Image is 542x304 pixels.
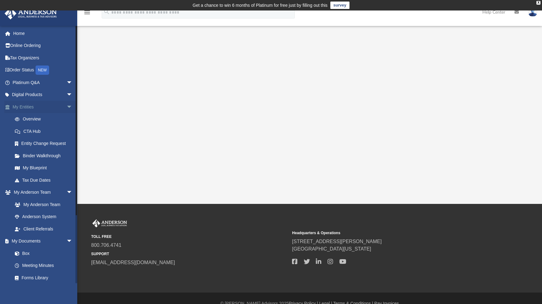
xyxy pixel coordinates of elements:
[528,8,537,17] img: User Pic
[9,174,82,186] a: Tax Due Dates
[4,76,82,89] a: Platinum Q&Aarrow_drop_down
[9,198,76,211] a: My Anderson Team
[91,251,288,257] small: SUPPORT
[66,89,79,101] span: arrow_drop_down
[292,230,489,236] small: Headquarters & Operations
[536,1,540,5] div: close
[66,101,79,113] span: arrow_drop_down
[83,12,91,16] a: menu
[4,27,82,40] a: Home
[9,247,76,260] a: Box
[91,219,128,227] img: Anderson Advisors Platinum Portal
[9,162,79,174] a: My Blueprint
[292,246,371,251] a: [GEOGRAPHIC_DATA][US_STATE]
[91,243,121,248] a: 800.706.4741
[9,211,79,223] a: Anderson System
[3,7,59,19] img: Anderson Advisors Platinum Portal
[103,8,110,15] i: search
[4,40,82,52] a: Online Ordering
[66,76,79,89] span: arrow_drop_down
[36,65,49,75] div: NEW
[9,125,82,137] a: CTA Hub
[83,9,91,16] i: menu
[4,89,82,101] a: Digital Productsarrow_drop_down
[4,52,82,64] a: Tax Organizers
[4,64,82,77] a: Order StatusNEW
[9,272,76,284] a: Forms Library
[9,150,82,162] a: Binder Walkthrough
[66,186,79,199] span: arrow_drop_down
[91,234,288,239] small: TOLL FREE
[9,113,82,125] a: Overview
[91,260,175,265] a: [EMAIL_ADDRESS][DOMAIN_NAME]
[4,186,79,199] a: My Anderson Teamarrow_drop_down
[330,2,349,9] a: survey
[66,235,79,248] span: arrow_drop_down
[292,239,382,244] a: [STREET_ADDRESS][PERSON_NAME]
[9,260,79,272] a: Meeting Minutes
[9,137,82,150] a: Entity Change Request
[193,2,328,9] div: Get a chance to win 6 months of Platinum for free just by filling out this
[4,235,79,247] a: My Documentsarrow_drop_down
[4,101,82,113] a: My Entitiesarrow_drop_down
[9,223,79,235] a: Client Referrals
